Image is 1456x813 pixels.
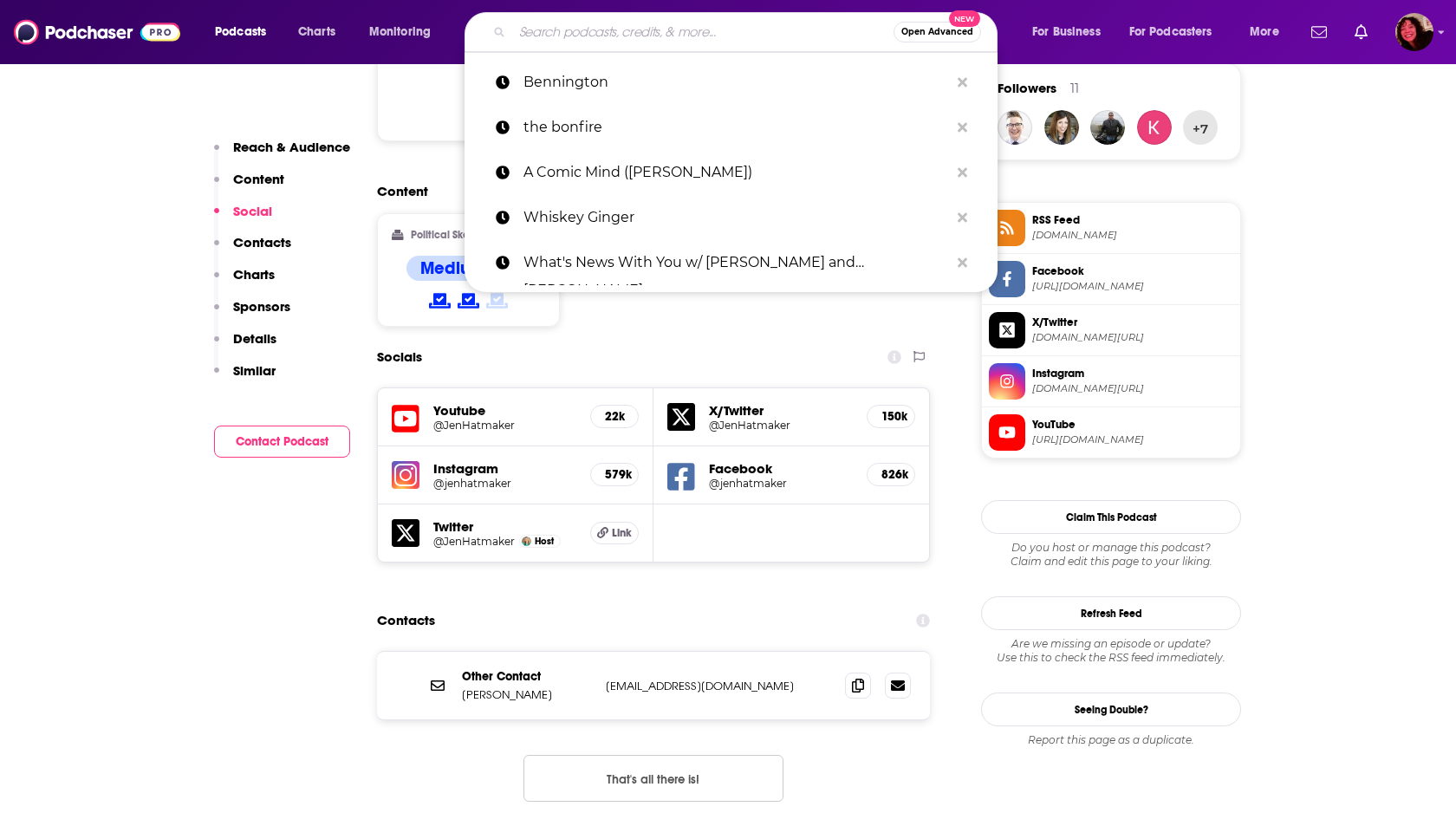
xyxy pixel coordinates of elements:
[901,28,973,36] span: Open Advanced
[1137,110,1172,145] img: Kjth
[1395,13,1433,51] span: Logged in as Kathryn-Musilek
[433,402,576,419] h5: Youtube
[590,522,639,544] a: Link
[1129,20,1212,44] span: For Podcasters
[462,687,592,702] p: [PERSON_NAME]
[233,203,272,219] p: Social
[1090,110,1125,145] img: mattyyates61
[1032,20,1101,44] span: For Business
[233,266,275,283] p: Charts
[605,409,624,424] h5: 22k
[606,679,831,693] p: [EMAIL_ADDRESS][DOMAIN_NAME]
[535,536,554,547] span: Host
[523,195,949,240] p: Whiskey Ginger
[981,541,1241,569] div: Claim and edit this page to your liking.
[420,257,517,279] h4: Medium Left
[377,183,916,199] h2: Content
[989,414,1233,451] a: YouTube[URL][DOMAIN_NAME]
[949,10,980,27] span: New
[392,461,419,489] img: iconImage
[998,80,1056,96] span: Followers
[433,518,576,535] h5: Twitter
[1238,18,1301,46] button: open menu
[1348,17,1375,47] a: Show notifications dropdown
[522,537,531,546] img: Jen Hatmaker
[989,312,1233,348] a: X/Twitter[DOMAIN_NAME][URL]
[1395,13,1433,51] img: User Profile
[465,60,998,105] a: Bennington
[214,362,276,394] button: Similar
[881,467,900,482] h5: 826k
[989,363,1233,400] a: Instagram[DOMAIN_NAME][URL]
[1032,382,1233,395] span: instagram.com/jenhatmaker
[214,234,291,266] button: Contacts
[1395,13,1433,51] button: Show profile menu
[481,12,1014,52] div: Search podcasts, credits, & more...
[1032,433,1233,446] span: https://www.youtube.com/@JenHatmaker
[1118,18,1238,46] button: open menu
[1032,315,1233,330] span: X/Twitter
[881,409,900,424] h5: 150k
[709,477,853,490] a: @jenhatmaker
[709,419,853,432] a: @JenHatmaker
[465,240,998,285] a: What's News With You w/ [PERSON_NAME] and [PERSON_NAME]
[1032,366,1233,381] span: Instagram
[1032,331,1233,344] span: twitter.com/JenHatmaker
[1020,18,1122,46] button: open menu
[1032,212,1233,228] span: RSS Feed
[203,18,289,46] button: open menu
[523,105,949,150] p: the bonfire
[377,341,422,374] h2: Socials
[523,240,949,285] p: What's News With You w/ Josh Johnson and Ashley Gavin
[465,195,998,240] a: Whiskey Ginger
[214,426,350,458] button: Contact Podcast
[214,171,284,203] button: Content
[233,330,276,347] p: Details
[214,266,275,298] button: Charts
[287,18,346,46] a: Charts
[1183,110,1218,145] button: +7
[1032,229,1233,242] span: feeds.megaphone.fm
[709,402,853,419] h5: X/Twitter
[214,298,290,330] button: Sponsors
[233,362,276,379] p: Similar
[392,94,915,127] button: Show More
[14,16,180,49] img: Podchaser - Follow, Share and Rate Podcasts
[433,535,515,548] a: @JenHatmaker
[512,18,894,46] input: Search podcasts, credits, & more...
[981,693,1241,726] a: Seeing Double?
[214,139,350,171] button: Reach & Audience
[215,20,266,44] span: Podcasts
[523,60,949,105] p: Bennington
[233,234,291,250] p: Contacts
[981,500,1241,534] button: Claim This Podcast
[894,22,981,42] button: Open AdvancedNew
[605,467,624,482] h5: 579k
[1044,110,1079,145] img: ElizabethHawkins
[981,637,1241,665] div: Are we missing an episode or update? Use this to check the RSS feed immediately.
[214,203,272,235] button: Social
[433,419,576,432] a: @JenHatmaker
[462,669,592,684] p: Other Contact
[523,755,783,802] button: Nothing here.
[523,150,949,195] p: A Comic Mind (Jeff Foxworthy)
[298,20,335,44] span: Charts
[465,150,998,195] a: A Comic Mind ([PERSON_NAME])
[1250,20,1279,44] span: More
[433,477,576,490] a: @jenhatmaker
[233,139,350,155] p: Reach & Audience
[1032,417,1233,433] span: YouTube
[233,171,284,187] p: Content
[1070,81,1079,96] div: 11
[981,733,1241,747] div: Report this page as a duplicate.
[411,229,477,241] h2: Political Skew
[357,18,453,46] button: open menu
